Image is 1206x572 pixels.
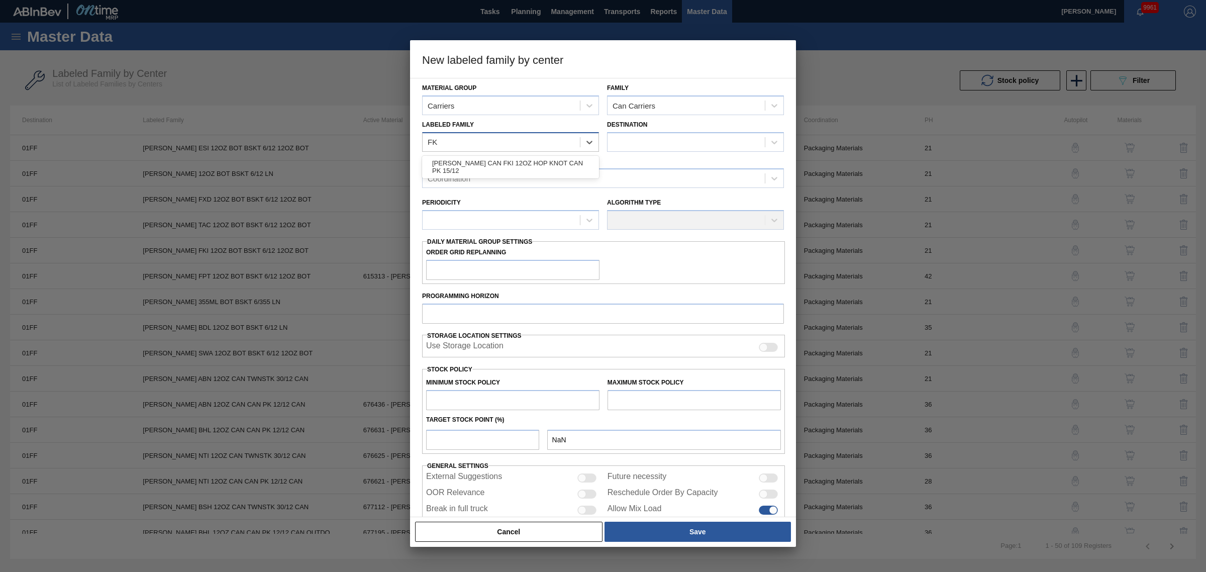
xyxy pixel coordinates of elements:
label: Stock Policy [427,366,472,373]
label: Minimum Stock Policy [426,379,500,386]
label: Material Group [422,84,476,91]
div: Can Carriers [613,101,655,110]
label: Future necessity [608,472,666,484]
label: Break in full truck [426,504,488,516]
button: Cancel [415,522,602,542]
label: Maximum Stock Policy [608,379,684,386]
label: Family [607,84,629,91]
label: Algorithm Type [607,199,661,206]
label: Programming Horizon [422,289,784,304]
label: Labeled Family [422,121,474,128]
label: Destination [607,121,647,128]
span: Daily Material Group Settings [427,238,532,245]
span: General settings [427,462,488,469]
div: Carriers [428,101,454,110]
label: OOR Relevance [426,488,485,500]
label: Reschedule Order By Capacity [608,488,718,500]
label: Order Grid Replanning [426,245,599,260]
label: When enabled, the system will display stocks from different storage locations. [426,341,504,353]
h3: New labeled family by center [410,40,796,78]
label: Allow Mix Load [608,504,662,516]
label: Periodicity [422,199,461,206]
button: Save [605,522,791,542]
div: Coordination [428,174,470,183]
label: Target Stock Point (%) [426,416,505,423]
span: Storage Location Settings [427,332,522,339]
label: External Suggestions [426,472,502,484]
div: [PERSON_NAME] CAN FKI 12OZ HOP KNOT CAN PK 15/12 [422,158,599,176]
